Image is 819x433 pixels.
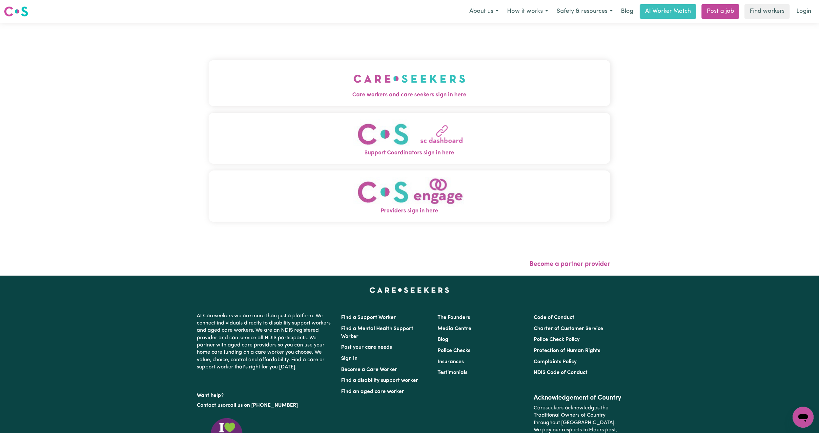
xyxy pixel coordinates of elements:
a: Find workers [745,4,790,19]
a: Become a partner provider [530,261,610,267]
a: The Founders [438,315,470,320]
a: call us on [PHONE_NUMBER] [228,403,298,408]
a: Media Centre [438,326,471,331]
button: Care workers and care seekers sign in here [209,60,610,106]
img: Careseekers logo [4,6,28,17]
a: Login [792,4,815,19]
a: Complaints Policy [534,359,577,364]
a: Police Check Policy [534,337,580,342]
a: Find a Mental Health Support Worker [341,326,414,339]
a: Find a Support Worker [341,315,396,320]
a: Testimonials [438,370,467,375]
a: Contact us [197,403,223,408]
p: Want help? [197,389,334,399]
span: Support Coordinators sign in here [209,149,610,157]
iframe: Button to launch messaging window, conversation in progress [793,407,814,428]
a: NDIS Code of Conduct [534,370,587,375]
a: AI Worker Match [640,4,696,19]
a: Blog [617,4,637,19]
a: Careseekers home page [370,287,449,293]
a: Insurances [438,359,464,364]
button: Support Coordinators sign in here [209,113,610,164]
a: Code of Conduct [534,315,574,320]
a: Blog [438,337,448,342]
span: Care workers and care seekers sign in here [209,91,610,99]
a: Charter of Customer Service [534,326,603,331]
button: Providers sign in here [209,170,610,222]
a: Become a Care Worker [341,367,398,372]
a: Sign In [341,356,358,361]
a: Protection of Human Rights [534,348,600,353]
a: Find a disability support worker [341,378,419,383]
a: Find an aged care worker [341,389,404,394]
p: or [197,399,334,412]
h2: Acknowledgement of Country [534,394,622,402]
button: Safety & resources [552,5,617,18]
p: At Careseekers we are more than just a platform. We connect individuals directly to disability su... [197,310,334,374]
a: Careseekers logo [4,4,28,19]
a: Post a job [702,4,739,19]
a: Police Checks [438,348,470,353]
button: How it works [503,5,552,18]
span: Providers sign in here [209,207,610,215]
button: About us [465,5,503,18]
a: Post your care needs [341,345,392,350]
